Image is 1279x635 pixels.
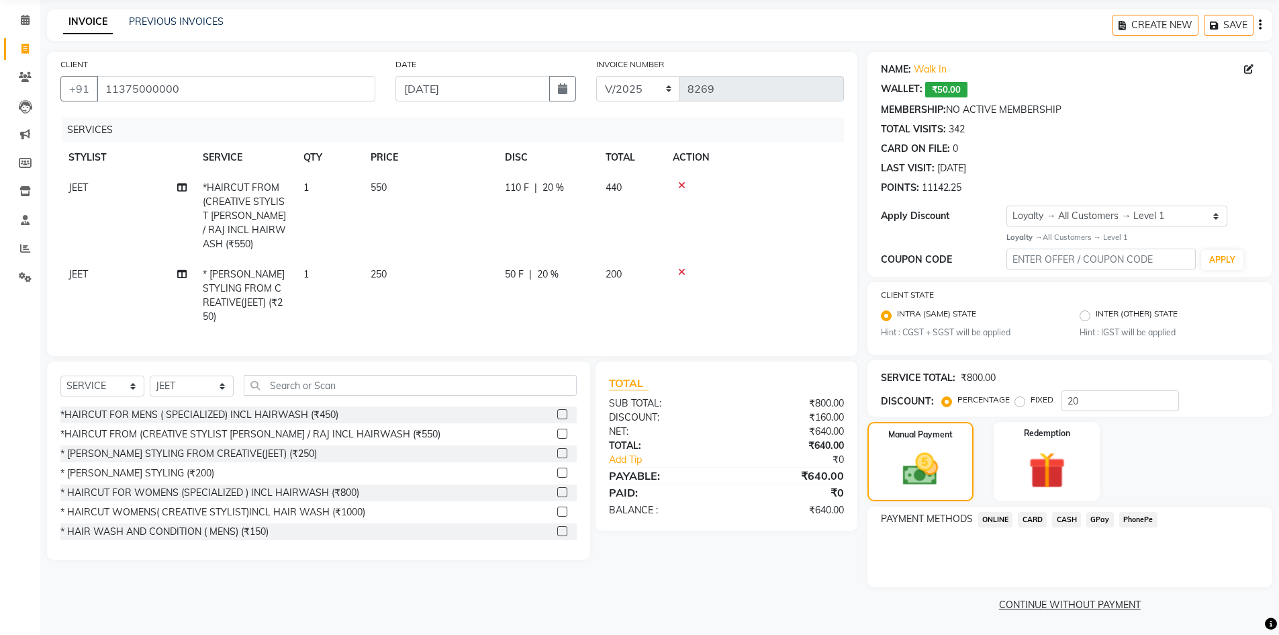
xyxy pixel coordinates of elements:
[371,181,387,194] span: 550
[870,598,1270,612] a: CONTINUE WITHOUT PAYMENT
[881,62,911,77] div: NAME:
[978,512,1013,527] span: ONLINE
[1052,512,1081,527] span: CASH
[1017,448,1077,493] img: _gift.svg
[1204,15,1253,36] button: SAVE
[726,468,854,484] div: ₹640.00
[748,453,854,467] div: ₹0
[244,375,577,396] input: Search or Scan
[537,267,559,282] span: 20 %
[881,394,934,409] div: DISCOUNT:
[925,82,967,97] span: ₹50.00
[1086,512,1114,527] span: GPay
[961,371,996,385] div: ₹800.00
[897,308,976,324] label: INTRA (SAME) STATE
[1018,512,1047,527] span: CARD
[60,505,365,519] div: * HAIRCUT WOMENS( CREATIVE STYLIST)INCL HAIR WASH (₹1000)
[363,142,497,173] th: PRICE
[599,411,726,425] div: DISCOUNT:
[609,376,649,390] span: TOTAL
[1201,250,1243,270] button: APPLY
[599,453,747,467] a: Add Tip
[599,468,726,484] div: PAYABLE:
[598,142,665,173] th: TOTAL
[881,209,1007,223] div: Apply Discount
[606,181,622,194] span: 440
[1080,327,1259,339] small: Hint : IGST will be applied
[63,10,113,34] a: INVOICE
[1006,232,1259,243] div: All Customers → Level 1
[881,289,934,301] label: CLIENT STATE
[1096,308,1178,324] label: INTER (OTHER) STATE
[881,512,973,526] span: PAYMENT METHODS
[599,396,726,411] div: SUB TOTAL:
[62,118,854,142] div: SERVICES
[97,76,375,101] input: SEARCH BY NAME/MOBILE/EMAIL/CODE
[937,161,966,175] div: [DATE]
[534,181,537,195] span: |
[60,427,440,441] div: *HAIRCUT FROM (CREATIVE STYLIST [PERSON_NAME] / RAJ INCL HAIRWASH (₹550)
[596,58,664,71] label: INVOICE NUMBER
[726,439,854,453] div: ₹640.00
[505,267,524,282] span: 50 F
[395,58,416,71] label: DATE
[881,82,922,97] div: WALLET:
[892,449,949,490] img: _cash.svg
[726,484,854,501] div: ₹0
[203,181,286,250] span: *HAIRCUT FROM (CREATIVE STYLIST [PERSON_NAME] / RAJ INCL HAIRWASH (₹550)
[1119,512,1157,527] span: PhonePe
[1006,232,1042,242] strong: Loyalty →
[665,142,844,173] th: ACTION
[881,122,946,136] div: TOTAL VISITS:
[195,142,295,173] th: SERVICE
[60,76,98,101] button: +91
[922,181,961,195] div: 11142.25
[303,181,309,194] span: 1
[60,466,214,480] div: * [PERSON_NAME] STYLING (₹200)
[68,268,88,280] span: JEET
[599,503,726,517] div: BALANCE :
[599,484,726,501] div: PAID:
[953,142,958,156] div: 0
[1112,15,1198,36] button: CREATE NEW
[599,425,726,439] div: NET:
[881,253,1007,267] div: COUPON CODE
[1024,427,1070,439] label: Redemption
[303,268,309,280] span: 1
[60,142,195,173] th: STYLIST
[881,181,919,195] div: POINTS:
[881,142,950,156] div: CARD ON FILE:
[60,58,88,71] label: CLIENT
[60,447,317,461] div: * [PERSON_NAME] STYLING FROM CREATIVE(JEET) (₹250)
[1031,394,1053,406] label: FIXED
[529,267,532,282] span: |
[726,396,854,411] div: ₹800.00
[542,181,564,195] span: 20 %
[957,394,1010,406] label: PERCENTAGE
[881,161,935,175] div: LAST VISIT:
[129,15,224,28] a: PREVIOUS INVOICES
[60,525,269,539] div: * HAIR WASH AND CONDITION ( MENS) (₹150)
[1006,249,1196,269] input: ENTER OFFER / COUPON CODE
[371,268,387,280] span: 250
[599,439,726,453] div: TOTAL:
[949,122,965,136] div: 342
[726,411,854,425] div: ₹160.00
[60,486,359,500] div: * HAIRCUT FOR WOMENS (SPECIALIZED ) INCL HAIRWASH (₹800)
[68,181,88,194] span: JEET
[295,142,363,173] th: QTY
[606,268,622,280] span: 200
[726,503,854,517] div: ₹640.00
[881,103,946,117] div: MEMBERSHIP:
[505,181,529,195] span: 110 F
[881,103,1259,117] div: NO ACTIVE MEMBERSHIP
[60,408,338,422] div: *HAIRCUT FOR MENS ( SPECIALIZED) INCL HAIRWASH (₹450)
[497,142,598,173] th: DISC
[881,371,955,385] div: SERVICE TOTAL:
[881,327,1060,339] small: Hint : CGST + SGST will be applied
[888,429,953,441] label: Manual Payment
[726,425,854,439] div: ₹640.00
[914,62,947,77] a: Walk In
[203,268,285,323] span: * [PERSON_NAME] STYLING FROM CREATIVE(JEET) (₹250)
